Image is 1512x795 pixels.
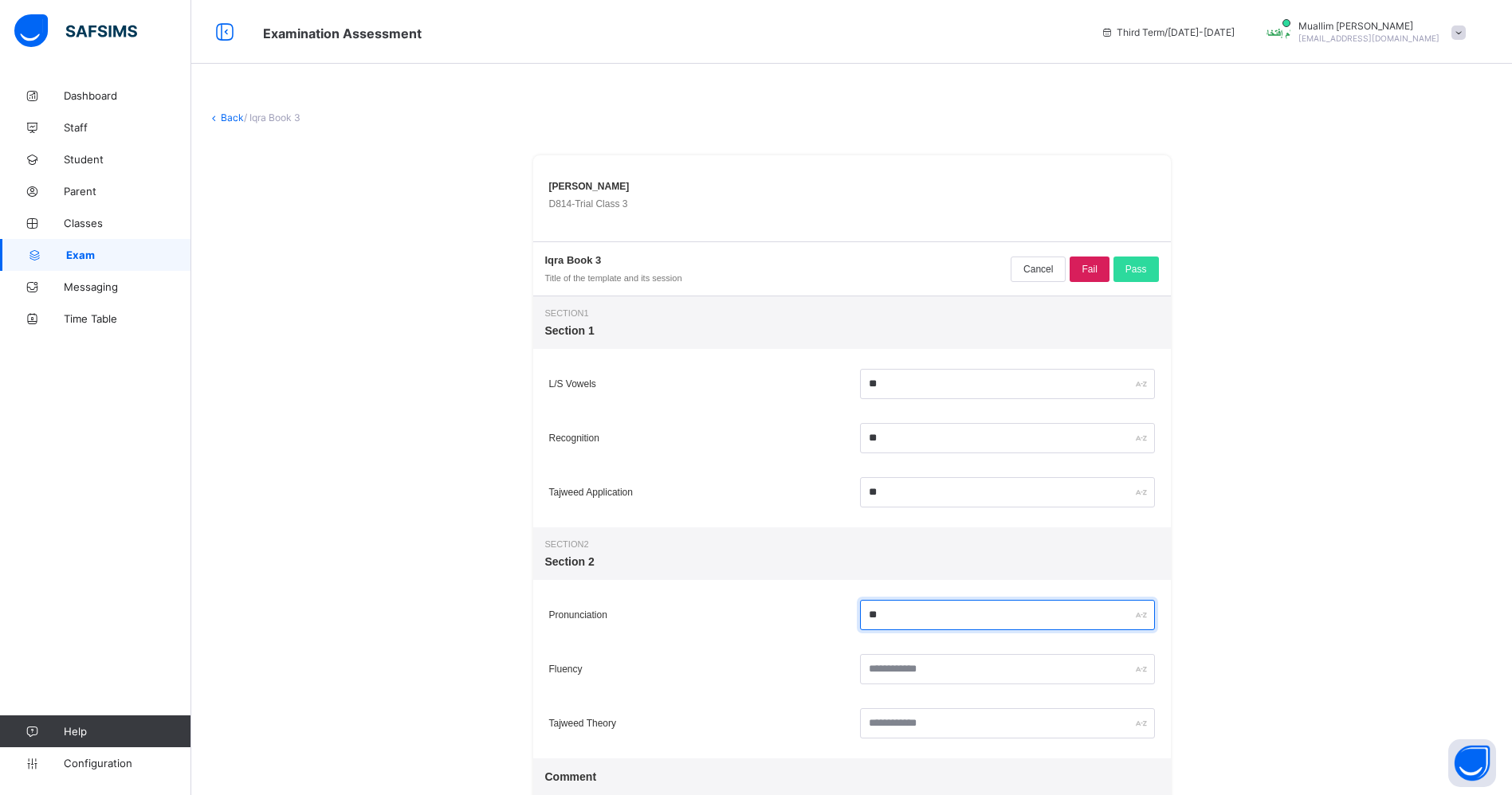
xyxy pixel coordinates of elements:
span: Parent [64,185,191,198]
span: Dashboard [64,89,191,102]
span: [PERSON_NAME] [549,181,630,192]
span: Section 1 [545,324,1159,337]
span: Staff [64,121,191,134]
span: session/term information [1101,26,1235,38]
span: Section 2 [545,539,1159,549]
span: Time Table [64,312,191,325]
span: / Iqra Book 3 [244,112,300,123]
span: Section 1 [545,308,1159,318]
span: Configuration [64,757,190,770]
button: Open asap [1448,739,1496,787]
span: Messaging [64,280,191,293]
span: Exam [66,249,191,261]
span: Pronunciation [549,609,607,621]
div: MuallimIftekhar [1251,19,1474,45]
span: Recognition [549,433,599,444]
span: Fluency [549,664,583,675]
span: Comment [545,770,1159,783]
span: Pass [1125,264,1147,275]
span: Student [64,153,191,166]
a: Back [221,112,244,123]
span: D814 - Trial Class 3 [549,198,628,210]
span: Classes [64,217,191,229]
span: Tajweed Application [549,487,633,498]
span: Class Arm Broadsheet [263,25,422,41]
img: safsims [14,14,137,48]
span: Fail [1082,264,1097,275]
span: Muallim [PERSON_NAME] [1298,20,1439,32]
span: L/S Vowels [549,378,596,390]
span: Tajweed Theory [549,718,617,729]
span: Cancel [1023,264,1053,275]
span: Section 2 [545,555,1159,568]
span: Help [64,725,190,738]
span: [EMAIL_ADDRESS][DOMAIN_NAME] [1298,33,1439,43]
span: Title of the template and its session [545,273,682,283]
span: Iqra Book 3 [545,254,682,266]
